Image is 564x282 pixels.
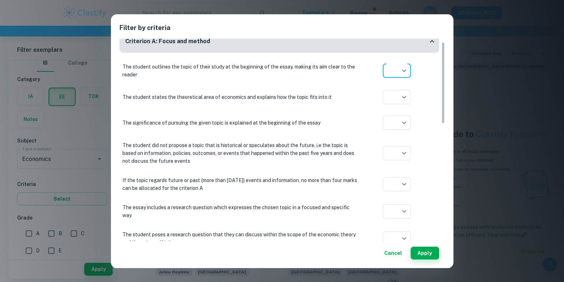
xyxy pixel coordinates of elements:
[125,37,210,46] h6: Criterion A: Focus and method
[120,23,445,39] h2: Filter by criteria
[122,119,358,127] p: The significance of pursuing the given topic is explained at the beginning of the essay
[122,231,358,246] p: The student poses a research question that they can discuss within the scope of the economic theo...
[120,30,439,53] div: Criterion A: Focus and method
[381,247,405,260] button: Cancel
[122,176,358,192] p: If the topic regards future or past (more than [DATE]) events and information, no more than four ...
[122,203,358,219] p: The essay includes a research question which expresses the chosen topic in a focused and specific...
[122,93,358,101] p: The student states the theoretical area of economics and explains how the topic fits into it
[122,141,358,165] p: The student did not propose a topic that is historical or speculates about the future, i.e the to...
[122,63,358,79] p: The student outlines the topic of their study at the beginning of the essay, making its aim clear...
[411,247,439,260] button: Apply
